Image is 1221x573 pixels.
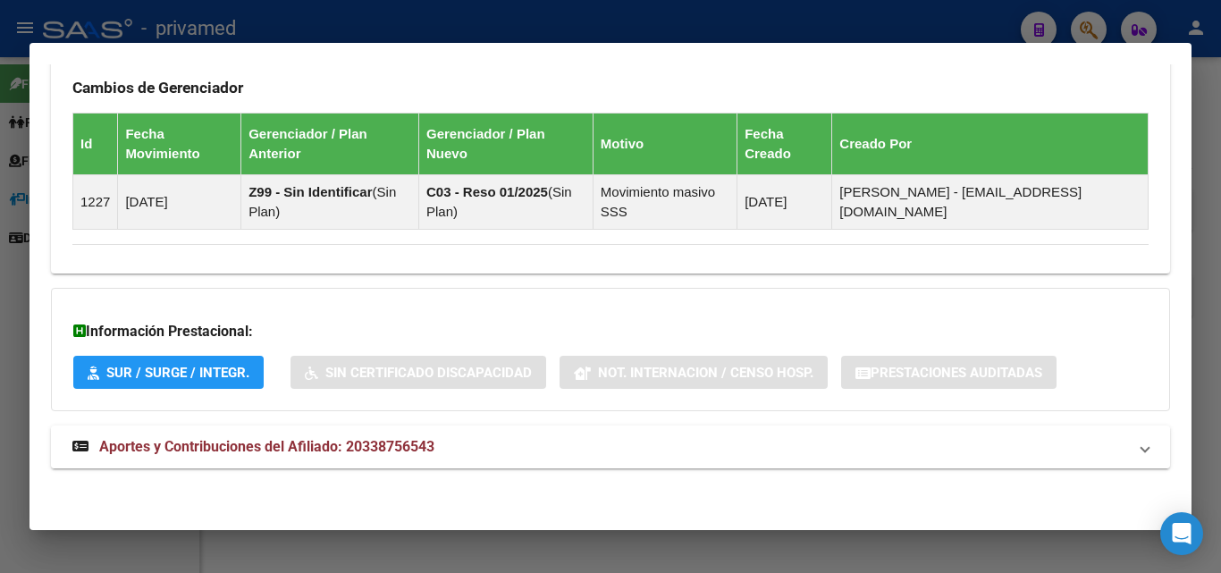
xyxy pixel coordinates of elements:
[737,114,832,175] th: Fecha Creado
[419,114,594,175] th: Gerenciador / Plan Nuevo
[241,175,419,230] td: ( )
[73,175,118,230] td: 1227
[1160,512,1203,555] div: Open Intercom Messenger
[99,438,434,455] span: Aportes y Contribuciones del Afiliado: 20338756543
[73,356,264,389] button: SUR / SURGE / INTEGR.
[118,114,241,175] th: Fecha Movimiento
[832,175,1149,230] td: [PERSON_NAME] - [EMAIL_ADDRESS][DOMAIN_NAME]
[248,184,372,199] strong: Z99 - Sin Identificar
[73,321,1148,342] h3: Información Prestacional:
[737,175,832,230] td: [DATE]
[871,365,1042,381] span: Prestaciones Auditadas
[593,114,737,175] th: Motivo
[419,175,594,230] td: ( )
[241,114,419,175] th: Gerenciador / Plan Anterior
[426,184,548,199] strong: C03 - Reso 01/2025
[73,114,118,175] th: Id
[291,356,546,389] button: Sin Certificado Discapacidad
[72,78,1149,97] h3: Cambios de Gerenciador
[832,114,1149,175] th: Creado Por
[560,356,828,389] button: Not. Internacion / Censo Hosp.
[593,175,737,230] td: Movimiento masivo SSS
[106,365,249,381] span: SUR / SURGE / INTEGR.
[118,175,241,230] td: [DATE]
[325,365,532,381] span: Sin Certificado Discapacidad
[598,365,813,381] span: Not. Internacion / Censo Hosp.
[51,426,1170,468] mat-expansion-panel-header: Aportes y Contribuciones del Afiliado: 20338756543
[841,356,1057,389] button: Prestaciones Auditadas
